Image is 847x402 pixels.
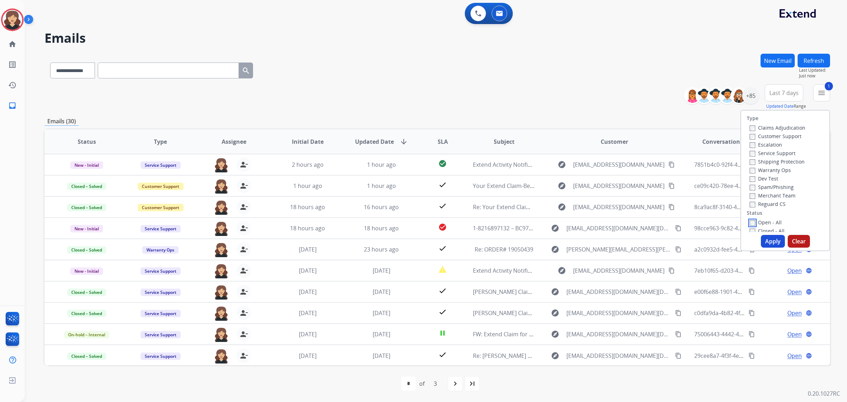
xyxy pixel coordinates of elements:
[798,54,830,67] button: Refresh
[473,203,623,211] span: Re: Your Extend Claim-Better Business Bureau Follow-Up
[138,183,184,190] span: Customer Support
[140,289,181,296] span: Service Support
[290,203,325,211] span: 18 hours ago
[761,235,785,248] button: Apply
[694,182,800,190] span: ce09c420-78ee-4481-81ae-5033a57c739f
[675,289,681,295] mat-icon: content_copy
[806,310,812,316] mat-icon: language
[750,158,805,165] label: Shipping Protection
[240,330,248,338] mat-icon: person_remove
[813,84,830,101] button: 1
[240,309,248,317] mat-icon: person_remove
[473,161,544,169] span: Extend Activity Notification
[551,224,559,232] mat-icon: explore
[299,352,317,360] span: [DATE]
[400,137,408,146] mat-icon: arrow_downward
[364,203,399,211] span: 16 hours ago
[806,353,812,359] mat-icon: language
[214,200,228,215] img: agent-avatar
[750,134,755,140] input: Customer Support
[438,159,447,168] mat-icon: check_circle
[67,183,106,190] span: Closed – Solved
[293,182,322,190] span: 1 hour ago
[299,246,317,253] span: [DATE]
[799,73,830,79] span: Just now
[750,159,755,165] input: Shipping Protection
[64,331,109,338] span: On-hold – Internal
[140,225,181,232] span: Service Support
[787,288,802,296] span: Open
[566,351,671,360] span: [EMAIL_ADDRESS][DOMAIN_NAME][DATE]
[750,193,755,199] input: Merchant Team
[473,309,571,317] span: [PERSON_NAME] Claim 1-8254727192
[240,351,248,360] mat-icon: person_remove
[438,265,447,274] mat-icon: report_problem
[473,224,583,232] span: 1-8216897132 – BC97632 [PERSON_NAME]
[438,286,447,295] mat-icon: check
[299,288,317,296] span: [DATE]
[694,267,799,274] span: 7eb10f65-d203-4c2f-a550-ca7b57c3f10b
[240,160,248,169] mat-icon: person_remove
[573,266,665,275] span: [EMAIL_ADDRESS][DOMAIN_NAME]
[8,60,17,69] mat-icon: list_alt
[750,176,755,182] input: Dev Test
[675,310,681,316] mat-icon: content_copy
[702,137,747,146] span: Conversation ID
[750,184,794,190] label: Spam/Phishing
[214,221,228,236] img: agent-avatar
[787,266,802,275] span: Open
[373,309,390,317] span: [DATE]
[694,203,799,211] span: 8ca9ac8f-3140-4d38-94e5-f956868f3b9d
[750,201,786,207] label: Reguard CS
[438,202,447,210] mat-icon: check
[750,124,805,131] label: Claims Adjudication
[551,288,559,296] mat-icon: explore
[558,266,566,275] mat-icon: explore
[817,89,826,97] mat-icon: menu
[694,161,800,169] span: 7851b4c0-92f4-4677-8693-25b75519f938
[668,267,675,274] mat-icon: content_copy
[67,289,106,296] span: Closed – Solved
[558,160,566,169] mat-icon: explore
[675,353,681,359] mat-icon: content_copy
[566,245,671,254] span: [PERSON_NAME][EMAIL_ADDRESS][PERSON_NAME][DOMAIN_NAME]
[766,104,794,109] button: Updated Date
[140,353,181,360] span: Service Support
[750,133,801,140] label: Customer Support
[473,267,544,274] span: Extend Activity Notification
[140,161,181,169] span: Service Support
[494,137,515,146] span: Subject
[438,181,447,189] mat-icon: check
[140,310,181,317] span: Service Support
[694,246,799,253] span: a2c0932d-fee5-427b-91c4-393e8c48ffb9
[2,10,22,30] img: avatar
[750,141,782,148] label: Escalation
[766,103,806,109] span: Range
[70,225,103,232] span: New - Initial
[551,351,559,360] mat-icon: explore
[154,137,167,146] span: Type
[290,224,325,232] span: 18 hours ago
[551,330,559,338] mat-icon: explore
[750,229,755,234] input: Closed - All
[214,179,228,194] img: agent-avatar
[473,352,710,360] span: Re: [PERSON_NAME] Claim - Claim Closed Claim ID: 40febe93-b7bf-4dbc-b70f-abfee0a2b4ff
[806,331,812,337] mat-icon: language
[451,379,459,388] mat-icon: navigate_next
[473,330,573,338] span: FW: Extend Claim for [PERSON_NAME]
[566,330,671,338] span: [EMAIL_ADDRESS][DOMAIN_NAME][DATE]
[8,81,17,89] mat-icon: history
[475,246,533,253] span: Re: ORDER# 19050439
[675,225,681,231] mat-icon: content_copy
[438,223,447,231] mat-icon: check_circle
[668,183,675,189] mat-icon: content_copy
[292,137,324,146] span: Initial Date
[438,329,447,337] mat-icon: pause
[373,330,390,338] span: [DATE]
[749,267,755,274] mat-icon: content_copy
[67,246,106,254] span: Closed – Solved
[299,267,317,274] span: [DATE]
[799,67,830,73] span: Last Updated:
[750,168,755,173] input: Warranty Ops
[78,137,96,146] span: Status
